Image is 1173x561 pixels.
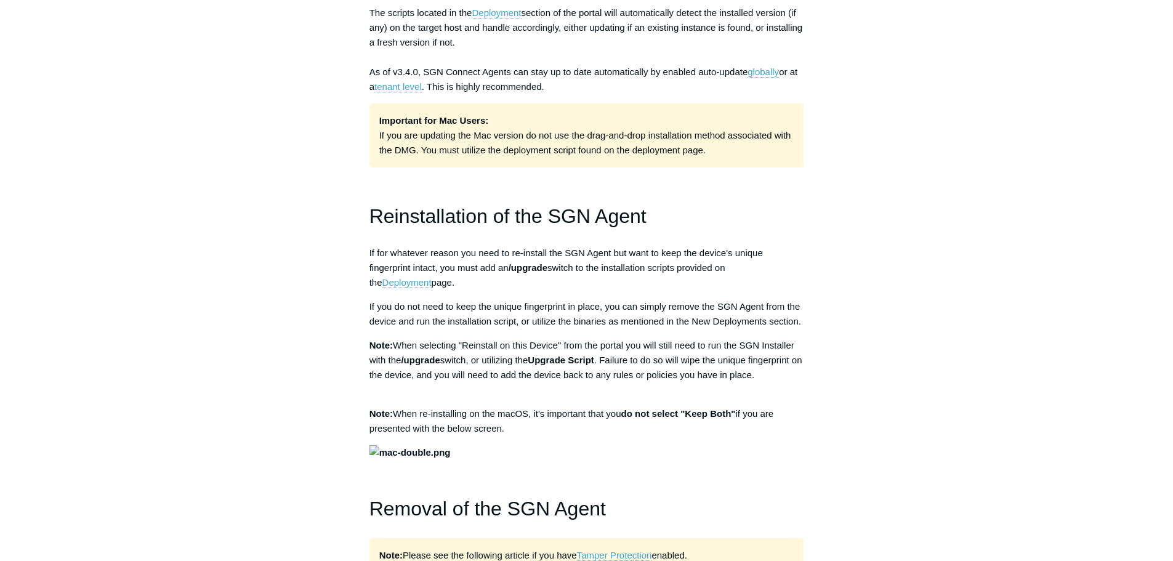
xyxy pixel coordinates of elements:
strong: Important for Mac Users: [379,115,489,126]
span: switch to the installation scripts provided on the page. [369,262,725,288]
span: If you are updating the Mac version do not use the drag-and-drop installation method associated w... [379,115,791,155]
span: When selecting "Reinstall on this Device" from the portal you will still need to run the SGN Inst... [369,340,794,365]
span: . Failure to do so will wipe the unique fingerprint on the device, and you will need to add the d... [369,355,802,380]
span: Removal of the SGN Agent [369,498,606,520]
a: globally [748,67,779,78]
img: mac-double.png [369,445,451,460]
span: /upgrade [509,262,547,273]
span: Upgrade Script [528,355,594,365]
span: The scripts located in the section of the portal will automatically detect the installed version ... [369,7,803,92]
strong: Note: [369,408,393,419]
span: If you do not need to keep the unique fingerprint in place, you can simply remove the SGN Agent f... [369,301,801,326]
span: Reinstallation of the SGN Agent [369,205,647,227]
a: Deployment [472,7,521,18]
a: tenant level [374,81,422,92]
span: /upgrade [401,355,440,365]
span: If for whatever reason you need to re-install the SGN Agent but want to keep the device's unique ... [369,248,763,273]
strong: do not select "Keep Both" [621,408,736,419]
a: Deployment [382,277,432,288]
span: switch, or utilizing the [440,355,528,365]
a: Tamper Protection [577,550,652,561]
strong: Note: [379,550,403,560]
p: When re-installing on the macOS, it's important that you if you are presented with the below screen. [369,406,804,436]
span: Please see the following article if you have enabled. [379,550,687,561]
span: Note: [369,340,393,350]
